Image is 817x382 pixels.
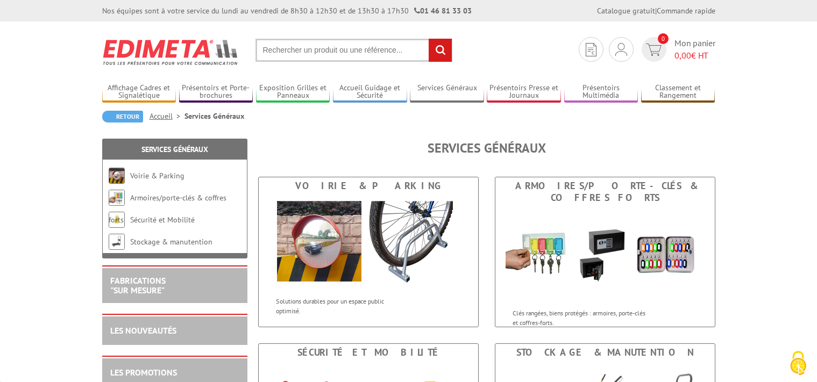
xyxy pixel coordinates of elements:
[141,145,208,154] a: Services Généraux
[674,49,715,62] span: € HT
[641,83,715,101] a: Classement et Rangement
[256,83,330,101] a: Exposition Grilles et Panneaux
[410,83,484,101] a: Services Généraux
[333,83,407,101] a: Accueil Guidage et Sécurité
[261,180,475,192] div: Voirie & Parking
[657,6,715,16] a: Commande rapide
[102,83,176,101] a: Affichage Cadres et Signalétique
[779,345,817,382] button: Cookies (modal window)
[597,5,715,16] div: |
[495,177,715,327] a: Armoires/porte-clés & coffres forts Armoires/porte-clés & coffres forts Clés rangées, biens proté...
[414,6,472,16] strong: 01 46 81 33 03
[615,43,627,56] img: devis rapide
[130,171,184,181] a: Voirie & Parking
[658,33,669,44] span: 0
[130,237,212,247] a: Stockage & manutention
[506,206,705,303] img: Armoires/porte-clés & coffres forts
[258,141,715,155] h1: Services Généraux
[110,275,166,295] a: FABRICATIONS"Sur Mesure"
[102,111,143,122] a: Retour
[150,111,184,121] a: Accueil
[109,234,125,250] img: Stockage & manutention
[110,325,176,336] a: LES NOUVEAUTÉS
[564,83,638,101] a: Présentoirs Multimédia
[785,350,812,377] img: Cookies (modal window)
[184,111,244,121] li: Services Généraux
[639,37,715,62] a: devis rapide 0 Mon panier 0,00€ HT
[110,367,177,378] a: LES PROMOTIONS
[276,297,409,315] p: Solutions durables pour un espace public optimisé.
[487,83,561,101] a: Présentoirs Presse et Journaux
[674,37,715,62] span: Mon panier
[586,43,596,56] img: devis rapide
[261,347,475,358] div: Sécurité et Mobilité
[269,194,468,291] img: Voirie & Parking
[102,32,239,72] img: Edimeta
[102,5,472,16] div: Nos équipes sont à votre service du lundi au vendredi de 8h30 à 12h30 et de 13h30 à 17h30
[646,44,662,56] img: devis rapide
[255,39,452,62] input: Rechercher un produit ou une référence...
[674,50,691,61] span: 0,00
[109,190,125,206] img: Armoires/porte-clés & coffres forts
[498,180,712,204] div: Armoires/porte-clés & coffres forts
[429,39,452,62] input: rechercher
[597,6,655,16] a: Catalogue gratuit
[130,215,195,225] a: Sécurité et Mobilité
[179,83,253,101] a: Présentoirs et Porte-brochures
[258,177,479,327] a: Voirie & Parking Voirie & Parking Solutions durables pour un espace public optimisé.
[513,308,646,327] p: Clés rangées, biens protégés : armoires, porte-clés et coffres-forts.
[498,347,712,358] div: Stockage & manutention
[109,168,125,184] img: Voirie & Parking
[109,193,226,225] a: Armoires/porte-clés & coffres forts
